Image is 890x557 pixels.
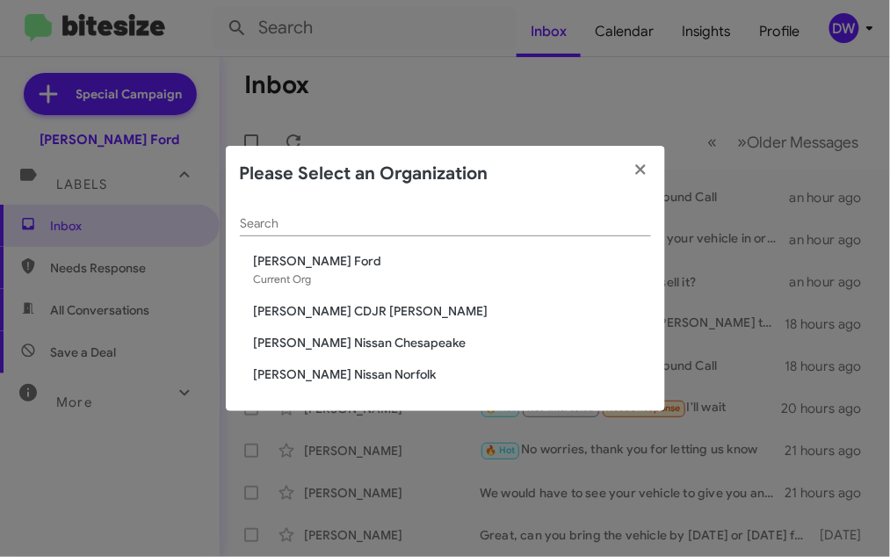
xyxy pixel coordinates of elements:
span: [PERSON_NAME] Ford [254,252,651,270]
span: [PERSON_NAME] Nissan Norfolk [254,365,651,383]
span: Current Org [254,272,312,286]
span: [PERSON_NAME] CDJR [PERSON_NAME] [254,302,651,320]
span: [PERSON_NAME] Nissan Chesapeake [254,334,651,351]
h2: Please Select an Organization [240,160,488,188]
